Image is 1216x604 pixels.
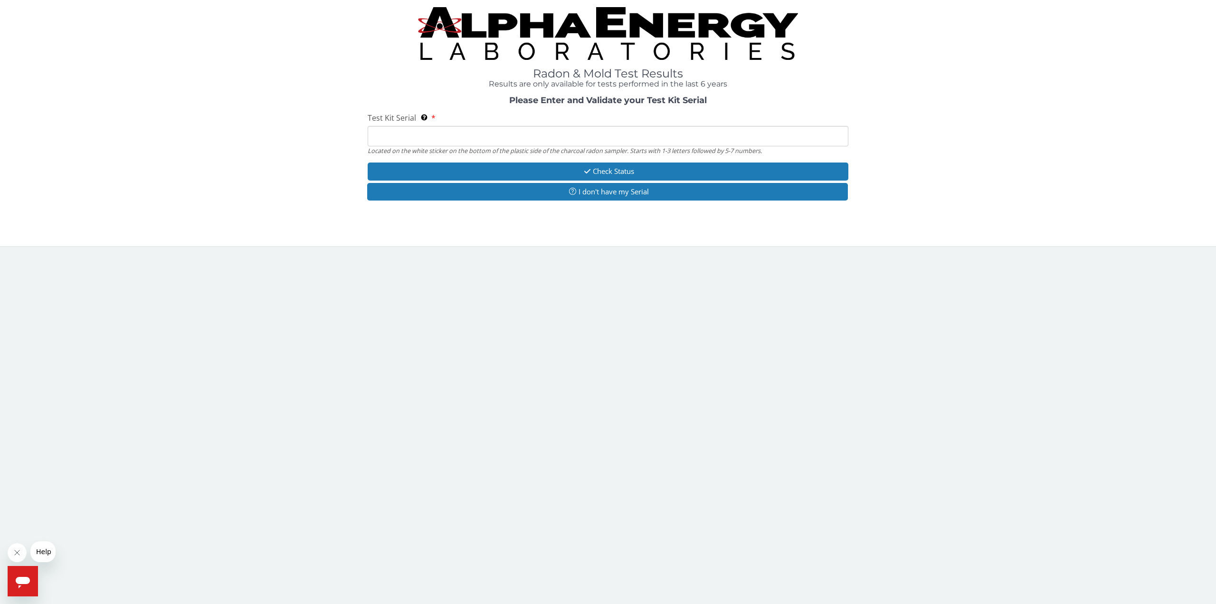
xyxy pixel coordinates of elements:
h4: Results are only available for tests performed in the last 6 years [368,80,848,88]
iframe: Message from company [30,541,56,562]
span: Test Kit Serial [368,113,416,123]
h1: Radon & Mold Test Results [368,67,848,80]
iframe: Close message [8,543,27,562]
button: I don't have my Serial [367,183,848,201]
button: Check Status [368,163,848,180]
div: Located on the white sticker on the bottom of the plastic side of the charcoal radon sampler. Sta... [368,146,848,155]
iframe: Button to launch messaging window [8,566,38,596]
strong: Please Enter and Validate your Test Kit Serial [509,95,707,105]
img: TightCrop.jpg [418,7,798,60]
